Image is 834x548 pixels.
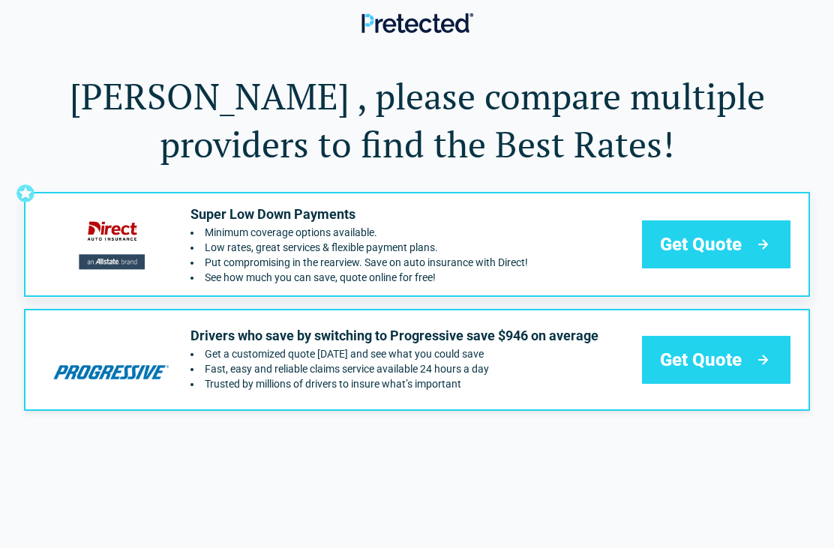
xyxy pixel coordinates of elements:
[660,348,742,372] span: Get Quote
[190,348,598,360] li: Get a customized quote today and see what you could save
[43,327,178,392] img: progressive's logo
[190,241,528,253] li: Low rates, great services & flexible payment plans.
[24,192,810,297] a: directauto's logoSuper Low Down PaymentsMinimum coverage options available.Low rates, great servi...
[190,378,598,390] li: Trusted by millions of drivers to insure what’s important
[24,309,810,411] a: progressive's logoDrivers who save by switching to Progressive save $946 on averageGet a customiz...
[24,72,810,168] h1: [PERSON_NAME] , please compare multiple providers to find the Best Rates!
[190,271,528,283] li: See how much you can save, quote online for free!
[660,232,742,256] span: Get Quote
[43,211,178,277] img: directauto's logo
[190,226,528,238] li: Minimum coverage options available.
[190,363,598,375] li: Fast, easy and reliable claims service available 24 hours a day
[190,205,528,223] p: Super Low Down Payments
[190,327,598,345] p: Drivers who save by switching to Progressive save $946 on average
[190,256,528,268] li: Put compromising in the rearview. Save on auto insurance with Direct!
